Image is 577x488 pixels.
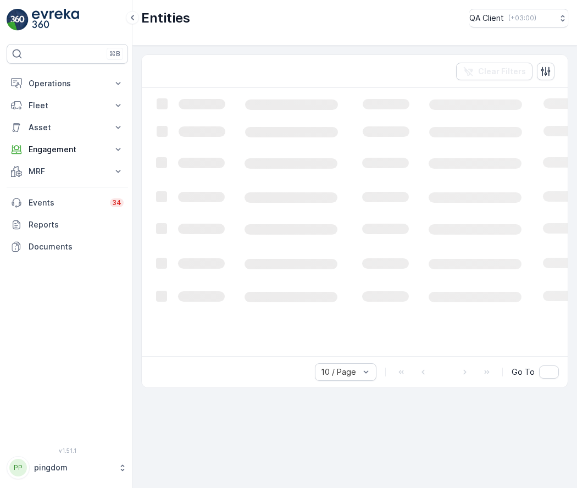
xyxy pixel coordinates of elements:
p: MRF [29,166,106,177]
span: v 1.51.1 [7,447,128,454]
p: Asset [29,122,106,133]
p: 34 [112,198,121,207]
button: Fleet [7,95,128,117]
p: Events [29,197,103,208]
a: Reports [7,214,128,236]
p: pingdom [34,462,113,473]
div: PP [9,459,27,476]
p: Fleet [29,100,106,111]
img: logo [7,9,29,31]
button: MRF [7,160,128,182]
p: ( +03:00 ) [508,14,536,23]
p: QA Client [469,13,504,24]
button: QA Client(+03:00) [469,9,568,27]
p: ⌘B [109,49,120,58]
p: Reports [29,219,124,230]
p: Operations [29,78,106,89]
a: Documents [7,236,128,258]
button: Engagement [7,138,128,160]
button: PPpingdom [7,456,128,479]
a: Events34 [7,192,128,214]
button: Operations [7,73,128,95]
button: Asset [7,117,128,138]
p: Documents [29,241,124,252]
p: Entities [141,9,190,27]
button: Clear Filters [456,63,532,80]
p: Clear Filters [478,66,526,77]
span: Go To [512,367,535,378]
img: logo_light-DOdMpM7g.png [32,9,79,31]
p: Engagement [29,144,106,155]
